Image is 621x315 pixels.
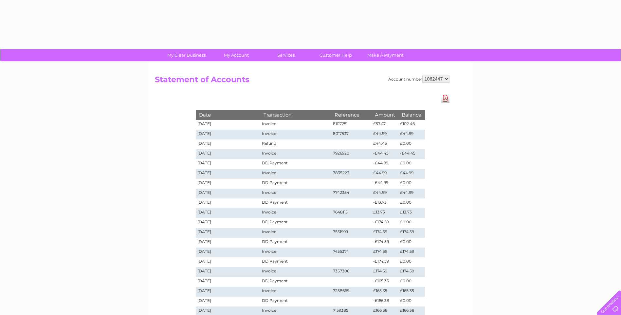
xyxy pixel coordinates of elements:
[196,248,261,257] td: [DATE]
[398,110,425,120] th: Balance
[309,49,363,61] a: Customer Help
[260,218,331,228] td: DD Payment
[398,218,425,228] td: £0.00
[372,110,398,120] th: Amount
[398,257,425,267] td: £0.00
[260,238,331,248] td: DD Payment
[398,297,425,306] td: £0.00
[398,198,425,208] td: £0.00
[372,297,398,306] td: -£166.38
[398,248,425,257] td: £174.59
[260,267,331,277] td: Invoice
[196,267,261,277] td: [DATE]
[331,169,372,179] td: 7835223
[260,277,331,287] td: DD Payment
[398,238,425,248] td: £0.00
[209,49,263,61] a: My Account
[331,267,372,277] td: 7357306
[331,228,372,238] td: 7551999
[331,130,372,139] td: 8017537
[196,189,261,198] td: [DATE]
[196,169,261,179] td: [DATE]
[372,238,398,248] td: -£174.59
[196,198,261,208] td: [DATE]
[260,110,331,120] th: Transaction
[196,257,261,267] td: [DATE]
[331,248,372,257] td: 7455374
[196,139,261,149] td: [DATE]
[260,120,331,130] td: Invoice
[331,120,372,130] td: 8107251
[196,110,261,120] th: Date
[260,287,331,297] td: Invoice
[260,208,331,218] td: Invoice
[398,287,425,297] td: £165.35
[372,287,398,297] td: £165.35
[260,297,331,306] td: DD Payment
[155,75,449,87] h2: Statement of Accounts
[196,238,261,248] td: [DATE]
[372,277,398,287] td: -£165.35
[372,267,398,277] td: £174.59
[372,139,398,149] td: £44.45
[372,120,398,130] td: £57.47
[260,248,331,257] td: Invoice
[398,139,425,149] td: £0.00
[196,149,261,159] td: [DATE]
[331,110,372,120] th: Reference
[372,257,398,267] td: -£174.59
[398,208,425,218] td: £13.73
[398,120,425,130] td: £102.46
[196,228,261,238] td: [DATE]
[196,159,261,169] td: [DATE]
[196,179,261,189] td: [DATE]
[441,94,449,103] a: Download Pdf
[260,179,331,189] td: DD Payment
[259,49,313,61] a: Services
[260,257,331,267] td: DD Payment
[372,248,398,257] td: £174.59
[260,189,331,198] td: Invoice
[372,198,398,208] td: -£13.73
[372,179,398,189] td: -£44.99
[196,218,261,228] td: [DATE]
[372,130,398,139] td: £44.99
[372,149,398,159] td: -£44.45
[388,75,449,83] div: Account number
[372,208,398,218] td: £13.73
[260,149,331,159] td: Invoice
[398,159,425,169] td: £0.00
[372,189,398,198] td: £44.99
[196,208,261,218] td: [DATE]
[358,49,412,61] a: Make A Payment
[398,169,425,179] td: £44.99
[372,169,398,179] td: £44.99
[196,130,261,139] td: [DATE]
[260,159,331,169] td: DD Payment
[398,149,425,159] td: -£44.45
[331,287,372,297] td: 7258669
[159,49,213,61] a: My Clear Business
[196,277,261,287] td: [DATE]
[398,228,425,238] td: £174.59
[196,120,261,130] td: [DATE]
[260,130,331,139] td: Invoice
[398,179,425,189] td: £0.00
[260,139,331,149] td: Refund
[398,277,425,287] td: £0.00
[196,287,261,297] td: [DATE]
[398,189,425,198] td: £44.99
[331,189,372,198] td: 7742354
[331,208,372,218] td: 7648115
[372,228,398,238] td: £174.59
[398,130,425,139] td: £44.99
[196,297,261,306] td: [DATE]
[260,169,331,179] td: Invoice
[331,149,372,159] td: 7926920
[260,198,331,208] td: DD Payment
[398,267,425,277] td: £174.59
[260,228,331,238] td: Invoice
[372,218,398,228] td: -£174.59
[372,159,398,169] td: -£44.99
